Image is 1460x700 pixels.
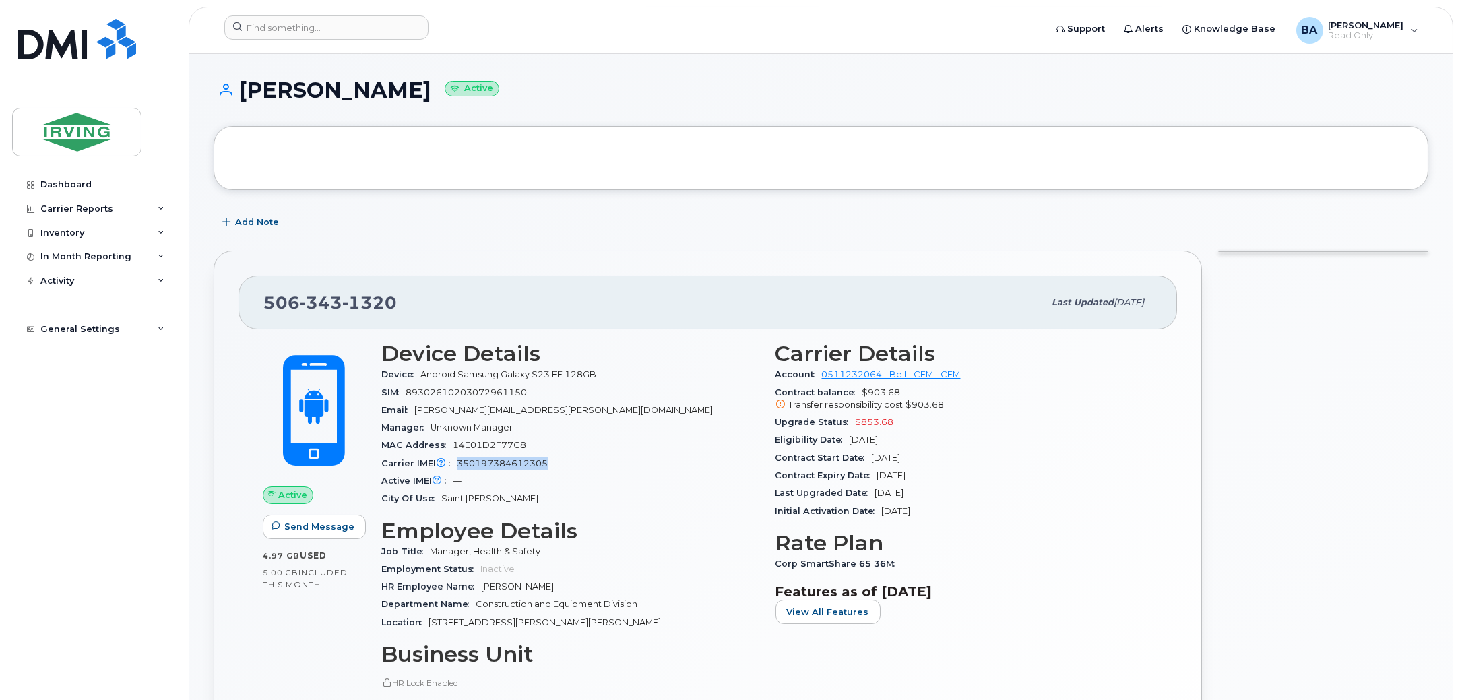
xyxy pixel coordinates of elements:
small: Active [445,81,499,96]
span: Email [381,405,414,415]
span: 1320 [342,292,397,313]
span: Contract Expiry Date [775,470,877,480]
h3: Business Unit [381,642,759,666]
h3: Carrier Details [775,342,1153,366]
span: Employment Status [381,564,480,574]
span: [DATE] [877,470,906,480]
span: Unknown Manager [431,422,513,433]
span: used [300,550,327,561]
span: 4.97 GB [263,551,300,561]
span: HR Employee Name [381,581,481,592]
span: $853.68 [856,417,894,427]
button: View All Features [775,600,881,624]
span: Location [381,617,429,627]
button: Send Message [263,515,366,539]
h3: Rate Plan [775,531,1153,555]
span: View All Features [787,606,869,618]
span: 14E01D2F77C8 [453,440,526,450]
h3: Employee Details [381,519,759,543]
span: Contract Start Date [775,453,872,463]
span: Device [381,369,420,379]
span: Android Samsung Galaxy S23 FE 128GB [420,369,596,379]
span: [DATE] [1114,297,1144,307]
span: Corp SmartShare 65 36M [775,559,902,569]
span: [PERSON_NAME] [481,581,554,592]
span: [PERSON_NAME][EMAIL_ADDRESS][PERSON_NAME][DOMAIN_NAME] [414,405,713,415]
span: [DATE] [882,506,911,516]
span: 343 [300,292,342,313]
span: Job Title [381,546,430,556]
span: Manager [381,422,431,433]
span: Account [775,369,822,379]
button: Add Note [214,210,290,234]
span: Saint [PERSON_NAME] [441,493,538,503]
span: MAC Address [381,440,453,450]
span: Upgrade Status [775,417,856,427]
span: SIM [381,387,406,397]
span: [DATE] [875,488,904,498]
span: $903.68 [906,400,945,410]
span: Inactive [480,564,515,574]
span: Add Note [235,216,279,228]
span: Transfer responsibility cost [789,400,903,410]
span: Construction and Equipment Division [476,599,637,609]
span: included this month [263,567,348,590]
span: Last updated [1052,297,1114,307]
span: [DATE] [850,435,879,445]
a: 0511232064 - Bell - CFM - CFM [822,369,961,379]
span: Eligibility Date [775,435,850,445]
span: Send Message [284,520,354,533]
p: HR Lock Enabled [381,677,759,689]
h3: Features as of [DATE] [775,583,1153,600]
span: 5.00 GB [263,568,298,577]
span: Initial Activation Date [775,506,882,516]
span: 350197384612305 [457,458,548,468]
span: — [453,476,462,486]
span: $903.68 [775,387,1153,412]
span: Department Name [381,599,476,609]
span: Last Upgraded Date [775,488,875,498]
span: 89302610203072961150 [406,387,527,397]
span: 506 [263,292,397,313]
h3: Device Details [381,342,759,366]
span: Carrier IMEI [381,458,457,468]
span: Active IMEI [381,476,453,486]
span: City Of Use [381,493,441,503]
h1: [PERSON_NAME] [214,78,1428,102]
span: [STREET_ADDRESS][PERSON_NAME][PERSON_NAME] [429,617,661,627]
span: Manager, Health & Safety [430,546,540,556]
span: [DATE] [872,453,901,463]
span: Active [278,488,307,501]
span: Contract balance [775,387,862,397]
